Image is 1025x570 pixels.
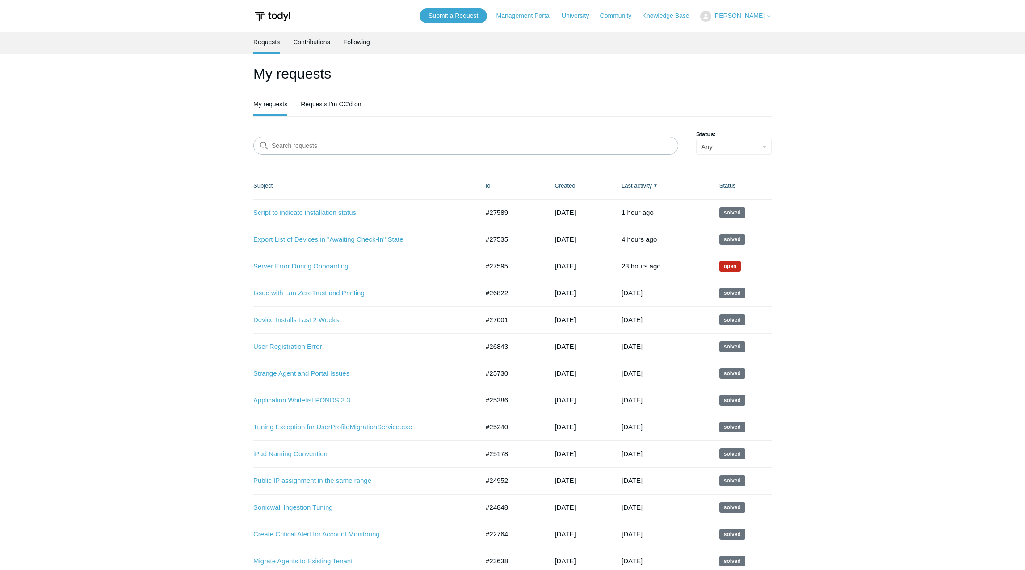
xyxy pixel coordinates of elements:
[477,306,546,333] td: #27001
[253,288,466,298] a: Issue with Lan ZeroTrust and Printing
[477,414,546,440] td: #25240
[253,395,466,406] a: Application Whitelist PONDS 3.3
[301,94,361,114] a: Requests I'm CC'd on
[622,450,643,457] time: 06/23/2025, 12:02
[643,11,698,21] a: Knowledge Base
[719,314,745,325] span: This request has been solved
[622,530,643,538] time: 05/29/2025, 16:02
[622,182,652,189] a: Last activity▼
[622,316,643,323] time: 08/05/2025, 15:03
[555,477,576,484] time: 05/19/2025, 10:33
[253,503,466,513] a: Sonicwall Ingestion Tuning
[253,369,466,379] a: Strange Agent and Portal Issues
[713,12,765,19] span: [PERSON_NAME]
[477,333,546,360] td: #26843
[700,11,772,22] button: [PERSON_NAME]
[622,289,643,297] time: 08/21/2025, 13:03
[253,235,466,245] a: Export List of Devices in "Awaiting Check-In" State
[622,477,643,484] time: 06/08/2025, 15:01
[555,316,576,323] time: 08/04/2025, 13:22
[477,494,546,521] td: #24848
[477,467,546,494] td: #24952
[719,475,745,486] span: This request has been solved
[622,262,661,270] time: 08/21/2025, 16:28
[719,234,745,245] span: This request has been solved
[555,450,576,457] time: 05/29/2025, 09:52
[622,396,643,404] time: 06/29/2025, 15:02
[555,369,576,377] time: 06/26/2025, 14:34
[253,261,466,272] a: Server Error During Onboarding
[622,235,657,243] time: 08/22/2025, 11:03
[477,253,546,280] td: #27595
[477,172,546,199] th: Id
[719,529,745,540] span: This request has been solved
[253,137,678,155] input: Search requests
[719,502,745,513] span: This request has been solved
[420,8,487,23] a: Submit a Request
[253,476,466,486] a: Public IP assignment in the same range
[253,342,466,352] a: User Registration Error
[344,32,370,52] a: Following
[253,449,466,459] a: iPad Naming Convention
[253,556,466,566] a: Migrate Agents to Existing Tenant
[555,530,576,538] time: 02/04/2025, 09:51
[253,529,466,540] a: Create Critical Alert for Account Monitoring
[719,556,745,566] span: This request has been solved
[719,368,745,379] span: This request has been solved
[477,280,546,306] td: #26822
[710,172,772,199] th: Status
[477,360,546,387] td: #25730
[253,63,772,84] h1: My requests
[253,422,466,432] a: Tuning Exception for UserProfileMigrationService.exe
[555,557,576,565] time: 03/17/2025, 13:11
[719,341,745,352] span: This request has been solved
[622,557,643,565] time: 04/14/2025, 09:03
[622,343,643,350] time: 08/05/2025, 14:30
[253,32,280,52] a: Requests
[477,521,546,548] td: #22764
[477,440,546,467] td: #25178
[719,395,745,406] span: This request has been solved
[555,289,576,297] time: 07/28/2025, 14:07
[477,199,546,226] td: #27589
[477,387,546,414] td: #25386
[622,369,643,377] time: 07/22/2025, 11:02
[253,208,466,218] a: Script to indicate installation status
[293,32,330,52] a: Contributions
[562,11,598,21] a: University
[622,423,643,431] time: 06/29/2025, 12:02
[253,172,477,199] th: Subject
[719,207,745,218] span: This request has been solved
[555,235,576,243] time: 08/19/2025, 12:35
[477,226,546,253] td: #27535
[696,130,772,139] label: Status:
[555,182,575,189] a: Created
[719,422,745,432] span: This request has been solved
[555,396,576,404] time: 06/09/2025, 13:37
[253,315,466,325] a: Device Installs Last 2 Weeks
[555,209,576,216] time: 08/21/2025, 10:45
[719,261,741,272] span: We are working on a response for you
[253,94,287,114] a: My requests
[622,503,643,511] time: 06/04/2025, 16:02
[253,8,291,25] img: Todyl Support Center Help Center home page
[555,262,576,270] time: 08/21/2025, 13:24
[653,182,658,189] span: ▼
[496,11,560,21] a: Management Portal
[600,11,641,21] a: Community
[555,423,576,431] time: 06/02/2025, 13:49
[555,343,576,350] time: 07/29/2025, 13:00
[719,288,745,298] span: This request has been solved
[622,209,654,216] time: 08/22/2025, 14:02
[555,503,576,511] time: 05/13/2025, 11:46
[719,448,745,459] span: This request has been solved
